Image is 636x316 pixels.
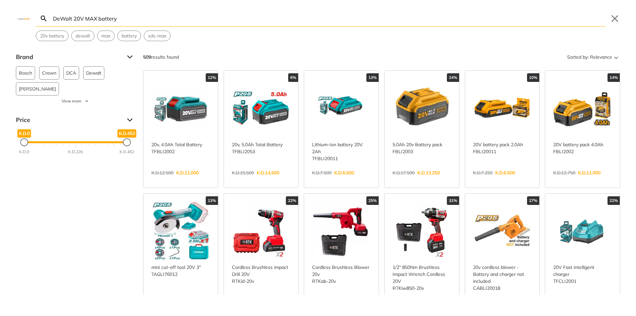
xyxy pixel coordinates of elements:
[16,115,122,125] span: Price
[52,11,606,26] input: Search…
[447,196,459,205] div: 31%
[122,32,137,39] span: battery
[16,66,35,80] button: Bosch
[366,196,379,205] div: 25%
[97,31,115,41] div: Suggestion: max
[123,138,131,146] div: Maximum Price
[609,13,620,24] button: Close
[16,52,122,62] span: Brand
[612,53,620,61] svg: Sort
[39,66,59,80] button: Crown
[71,31,94,41] div: Suggestion: dewalt
[62,98,81,104] span: View more
[527,196,539,205] div: 27%
[148,32,166,39] span: sds-max
[206,196,218,205] div: 13%
[118,31,141,41] button: Select suggestion: battery
[86,67,101,79] span: Dewalt
[66,67,76,79] span: DCA
[206,73,218,82] div: 12%
[608,73,620,82] div: 14%
[447,73,459,82] div: 24%
[286,196,298,205] div: 22%
[36,31,69,41] div: Suggestion: 20v battery
[288,73,298,82] div: 6%
[144,31,170,41] button: Select suggestion: sds-max
[83,66,104,80] button: Dewalt
[143,52,179,62] div: results found
[16,98,135,104] button: View more
[144,31,171,41] div: Suggestion: sds-max
[590,52,612,62] span: Relevance
[16,17,32,20] img: Close
[16,82,59,95] button: [PERSON_NAME]
[527,73,539,82] div: 10%
[40,15,48,23] svg: Search
[97,31,114,41] button: Select suggestion: max
[566,52,620,62] button: Sorted by:Relevance Sort
[117,31,141,41] div: Suggestion: battery
[63,66,79,80] button: DCA
[42,67,56,79] span: Crown
[68,149,83,155] div: K.D.226
[608,196,620,205] div: 22%
[72,31,94,41] button: Select suggestion: dewalt
[101,32,110,39] span: max
[143,54,151,60] strong: 509
[40,32,64,39] span: 20v battery
[19,83,56,95] span: [PERSON_NAME]
[36,31,68,41] button: Select suggestion: 20v battery
[76,32,90,39] span: dewalt
[19,67,32,79] span: Bosch
[19,149,29,155] div: K.D.0
[20,138,28,146] div: Minimum Price
[366,73,379,82] div: 13%
[120,149,134,155] div: K.D.452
